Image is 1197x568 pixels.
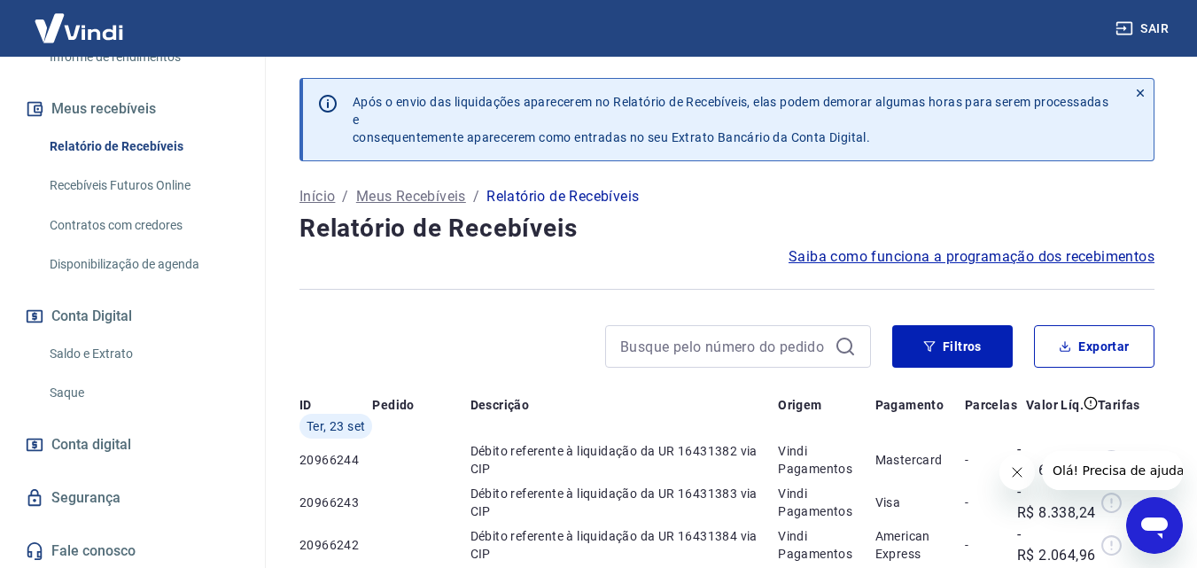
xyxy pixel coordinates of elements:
a: Contratos com credores [43,207,244,244]
img: Vindi [21,1,136,55]
h4: Relatório de Recebíveis [299,211,1154,246]
p: Visa [875,494,965,511]
span: Olá! Precisa de ajuda? [11,12,149,27]
button: Sair [1112,12,1176,45]
p: Mastercard [875,451,965,469]
a: Recebíveis Futuros Online [43,167,244,204]
p: Descrição [470,396,530,414]
p: Vindi Pagamentos [778,527,874,563]
a: Informe de rendimentos [43,39,244,75]
button: Filtros [892,325,1013,368]
p: 20966242 [299,536,372,554]
a: Início [299,186,335,207]
span: Ter, 23 set [307,417,365,435]
p: Parcelas [965,396,1017,414]
p: Tarifas [1098,396,1140,414]
p: / [342,186,348,207]
a: Saque [43,375,244,411]
a: Segurança [21,479,244,517]
p: ID [299,396,312,414]
p: American Express [875,527,965,563]
iframe: Botão para abrir a janela de mensagens [1126,497,1183,554]
a: Saiba como funciona a programação dos recebimentos [789,246,1154,268]
p: Origem [778,396,821,414]
a: Meus Recebíveis [356,186,466,207]
a: Conta digital [21,425,244,464]
button: Meus recebíveis [21,89,244,128]
p: Pagamento [875,396,944,414]
a: Relatório de Recebíveis [43,128,244,165]
input: Busque pelo número do pedido [620,333,828,360]
p: Vindi Pagamentos [778,485,874,520]
p: - [965,536,1017,554]
a: Saldo e Extrato [43,336,244,372]
p: 20966243 [299,494,372,511]
p: Valor Líq. [1026,396,1084,414]
p: -R$ 2.064,96 [1017,524,1098,566]
p: Débito referente à liquidação da UR 16431384 via CIP [470,527,779,563]
p: -R$ 8.338,24 [1017,481,1098,524]
p: - [965,494,1017,511]
span: Conta digital [51,432,131,457]
p: Débito referente à liquidação da UR 16431383 via CIP [470,485,779,520]
p: / [473,186,479,207]
p: -R$ 6.702,69 [1017,439,1098,481]
p: Pedido [372,396,414,414]
p: 20966244 [299,451,372,469]
p: Vindi Pagamentos [778,442,874,478]
p: - [965,451,1017,469]
button: Conta Digital [21,297,244,336]
button: Exportar [1034,325,1154,368]
a: Disponibilização de agenda [43,246,244,283]
p: Relatório de Recebíveis [486,186,639,207]
p: Após o envio das liquidações aparecerem no Relatório de Recebíveis, elas podem demorar algumas ho... [353,93,1113,146]
iframe: Mensagem da empresa [1042,451,1183,490]
p: Débito referente à liquidação da UR 16431382 via CIP [470,442,779,478]
iframe: Fechar mensagem [999,455,1035,490]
